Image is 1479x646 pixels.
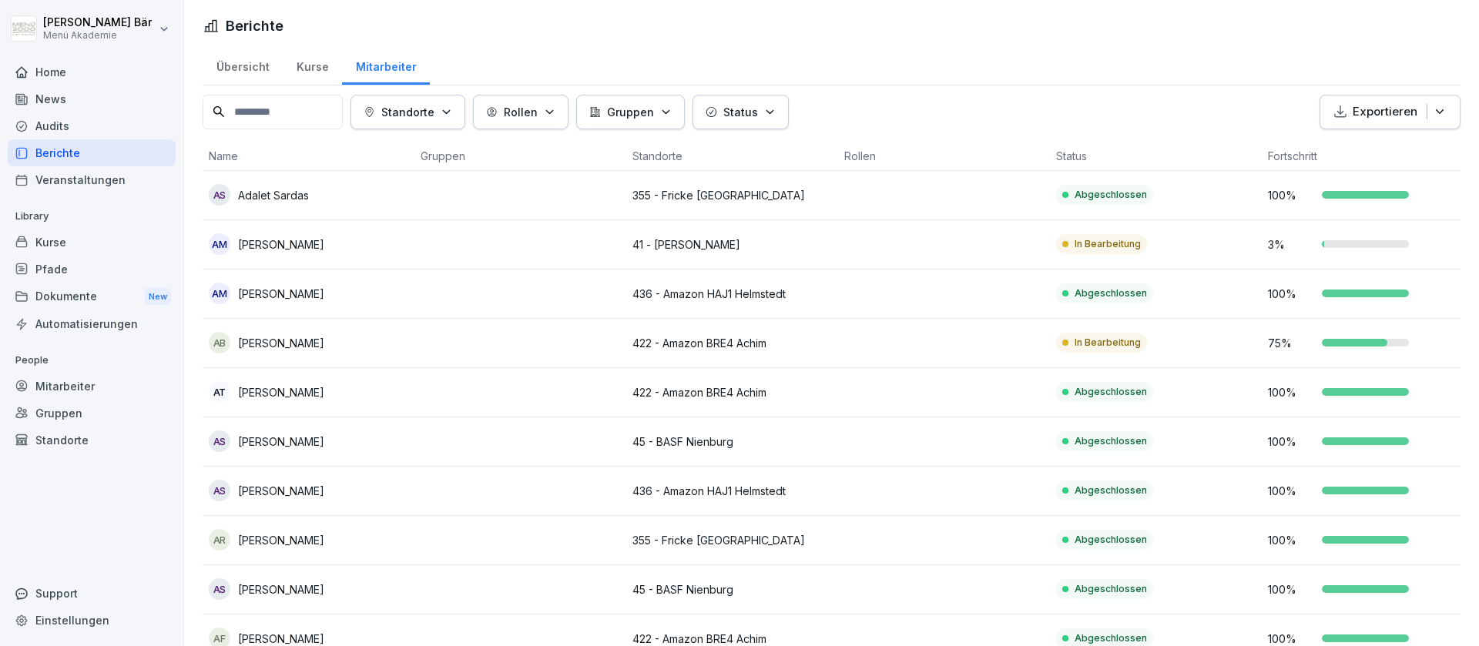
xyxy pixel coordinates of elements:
[350,95,465,129] button: Standorte
[8,580,176,607] div: Support
[203,45,283,85] a: Übersicht
[1268,335,1314,351] p: 75 %
[632,286,832,302] p: 436 - Amazon HAJ1 Helmstedt
[8,112,176,139] a: Audits
[1353,103,1417,121] p: Exportieren
[632,335,832,351] p: 422 - Amazon BRE4 Achim
[209,233,230,255] div: AM
[1262,142,1474,171] th: Fortschritt
[43,30,152,41] p: Menü Akademie
[1075,484,1147,497] p: Abgeschlossen
[209,430,230,452] div: AS
[342,45,430,85] a: Mitarbeiter
[1075,434,1147,448] p: Abgeschlossen
[1268,236,1314,253] p: 3 %
[1268,286,1314,302] p: 100 %
[145,288,171,306] div: New
[1268,532,1314,548] p: 100 %
[209,381,230,403] div: AT
[576,95,685,129] button: Gruppen
[238,483,324,499] p: [PERSON_NAME]
[209,332,230,353] div: AB
[8,283,176,311] div: Dokumente
[8,204,176,229] p: Library
[226,15,283,36] h1: Berichte
[1075,188,1147,202] p: Abgeschlossen
[8,283,176,311] a: DokumenteNew
[209,529,230,551] div: AR
[1075,582,1147,596] p: Abgeschlossen
[1268,483,1314,499] p: 100 %
[209,184,230,206] div: AS
[1268,187,1314,203] p: 100 %
[238,187,309,203] p: Adalet Sardas
[8,348,176,373] p: People
[414,142,626,171] th: Gruppen
[1075,336,1141,350] p: In Bearbeitung
[632,581,832,597] p: 45 - BASF Nienburg
[1075,237,1141,251] p: In Bearbeitung
[723,104,758,120] p: Status
[209,283,230,304] div: AM
[693,95,789,129] button: Status
[8,85,176,112] a: News
[8,166,176,193] a: Veranstaltungen
[238,335,324,351] p: [PERSON_NAME]
[8,256,176,283] a: Pfade
[209,578,230,600] div: AS
[838,142,1050,171] th: Rollen
[632,187,832,203] p: 355 - Fricke [GEOGRAPHIC_DATA]
[1320,95,1461,129] button: Exportieren
[632,236,832,253] p: 41 - [PERSON_NAME]
[8,59,176,85] a: Home
[626,142,838,171] th: Standorte
[8,427,176,454] a: Standorte
[238,236,324,253] p: [PERSON_NAME]
[632,433,832,450] p: 45 - BASF Nienburg
[1268,581,1314,597] p: 100 %
[238,384,324,400] p: [PERSON_NAME]
[43,16,152,29] p: [PERSON_NAME] Bär
[473,95,568,129] button: Rollen
[1050,142,1262,171] th: Status
[8,607,176,634] a: Einstellungen
[1075,385,1147,399] p: Abgeschlossen
[8,400,176,427] a: Gruppen
[8,139,176,166] a: Berichte
[283,45,342,85] a: Kurse
[1268,433,1314,450] p: 100 %
[238,532,324,548] p: [PERSON_NAME]
[203,142,414,171] th: Name
[238,581,324,597] p: [PERSON_NAME]
[607,104,654,120] p: Gruppen
[8,310,176,337] a: Automatisierungen
[238,286,324,302] p: [PERSON_NAME]
[632,384,832,400] p: 422 - Amazon BRE4 Achim
[1075,533,1147,547] p: Abgeschlossen
[209,480,230,501] div: AS
[504,104,538,120] p: Rollen
[1075,286,1147,300] p: Abgeschlossen
[8,373,176,400] a: Mitarbeiter
[632,532,832,548] p: 355 - Fricke [GEOGRAPHIC_DATA]
[238,433,324,450] p: [PERSON_NAME]
[1075,631,1147,645] p: Abgeschlossen
[8,229,176,256] a: Kurse
[1268,384,1314,400] p: 100 %
[381,104,434,120] p: Standorte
